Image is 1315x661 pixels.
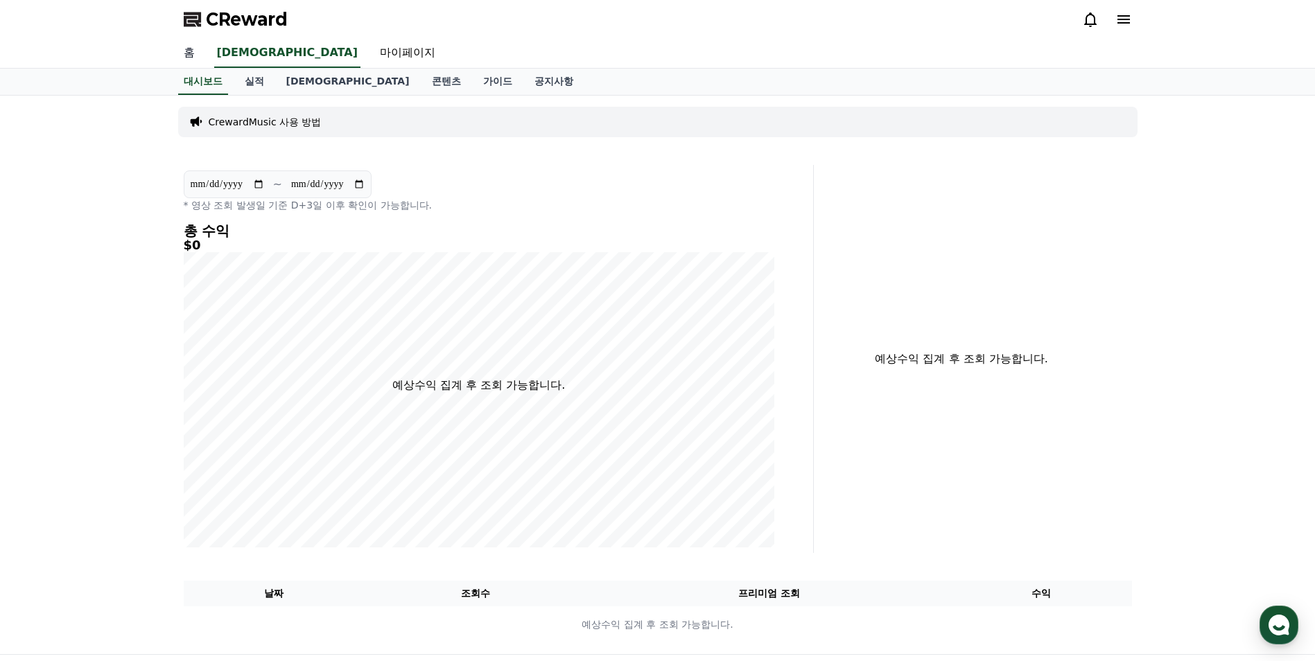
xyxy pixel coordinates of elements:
[184,617,1131,632] p: 예상수익 집계 후 조회 가능합니다.
[173,39,206,68] a: 홈
[184,238,774,252] h5: $0
[392,377,565,394] p: 예상수익 집계 후 조회 가능합니다.
[214,460,231,471] span: 설정
[179,439,266,474] a: 설정
[92,439,179,474] a: 대화
[184,223,774,238] h4: 총 수익
[364,581,586,606] th: 조회수
[273,176,282,193] p: ~
[214,39,360,68] a: [DEMOGRAPHIC_DATA]
[184,198,774,212] p: * 영상 조회 발생일 기준 D+3일 이후 확인이 가능합니다.
[275,69,421,95] a: [DEMOGRAPHIC_DATA]
[587,581,951,606] th: 프리미엄 조회
[421,69,472,95] a: 콘텐츠
[209,115,322,129] a: CrewardMusic 사용 방법
[184,8,288,30] a: CReward
[206,8,288,30] span: CReward
[369,39,446,68] a: 마이페이지
[127,461,143,472] span: 대화
[44,460,52,471] span: 홈
[234,69,275,95] a: 실적
[184,581,365,606] th: 날짜
[825,351,1099,367] p: 예상수익 집계 후 조회 가능합니다.
[472,69,523,95] a: 가이드
[178,69,228,95] a: 대시보드
[4,439,92,474] a: 홈
[523,69,584,95] a: 공지사항
[951,581,1132,606] th: 수익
